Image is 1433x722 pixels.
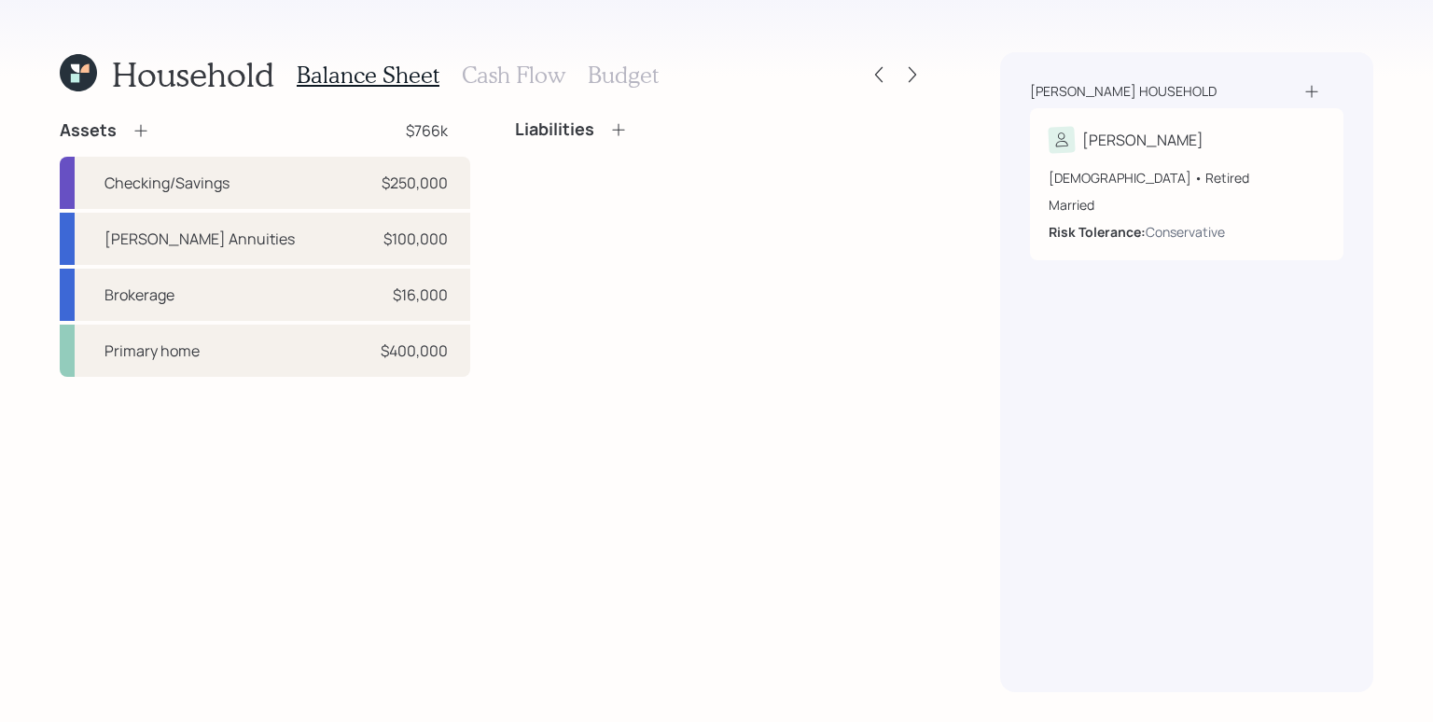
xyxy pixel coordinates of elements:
[112,54,274,94] h1: Household
[393,284,448,306] div: $16,000
[406,119,448,142] div: $766k
[1146,222,1225,242] div: Conservative
[1049,195,1325,215] div: Married
[515,119,594,140] h4: Liabilities
[104,340,200,362] div: Primary home
[383,228,448,250] div: $100,000
[381,340,448,362] div: $400,000
[588,62,659,89] h3: Budget
[1082,129,1203,151] div: [PERSON_NAME]
[1030,82,1217,101] div: [PERSON_NAME] household
[104,172,230,194] div: Checking/Savings
[462,62,565,89] h3: Cash Flow
[104,228,295,250] div: [PERSON_NAME] Annuities
[1049,223,1146,241] b: Risk Tolerance:
[104,284,174,306] div: Brokerage
[382,172,448,194] div: $250,000
[1049,168,1325,187] div: [DEMOGRAPHIC_DATA] • Retired
[60,120,117,141] h4: Assets
[297,62,439,89] h3: Balance Sheet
